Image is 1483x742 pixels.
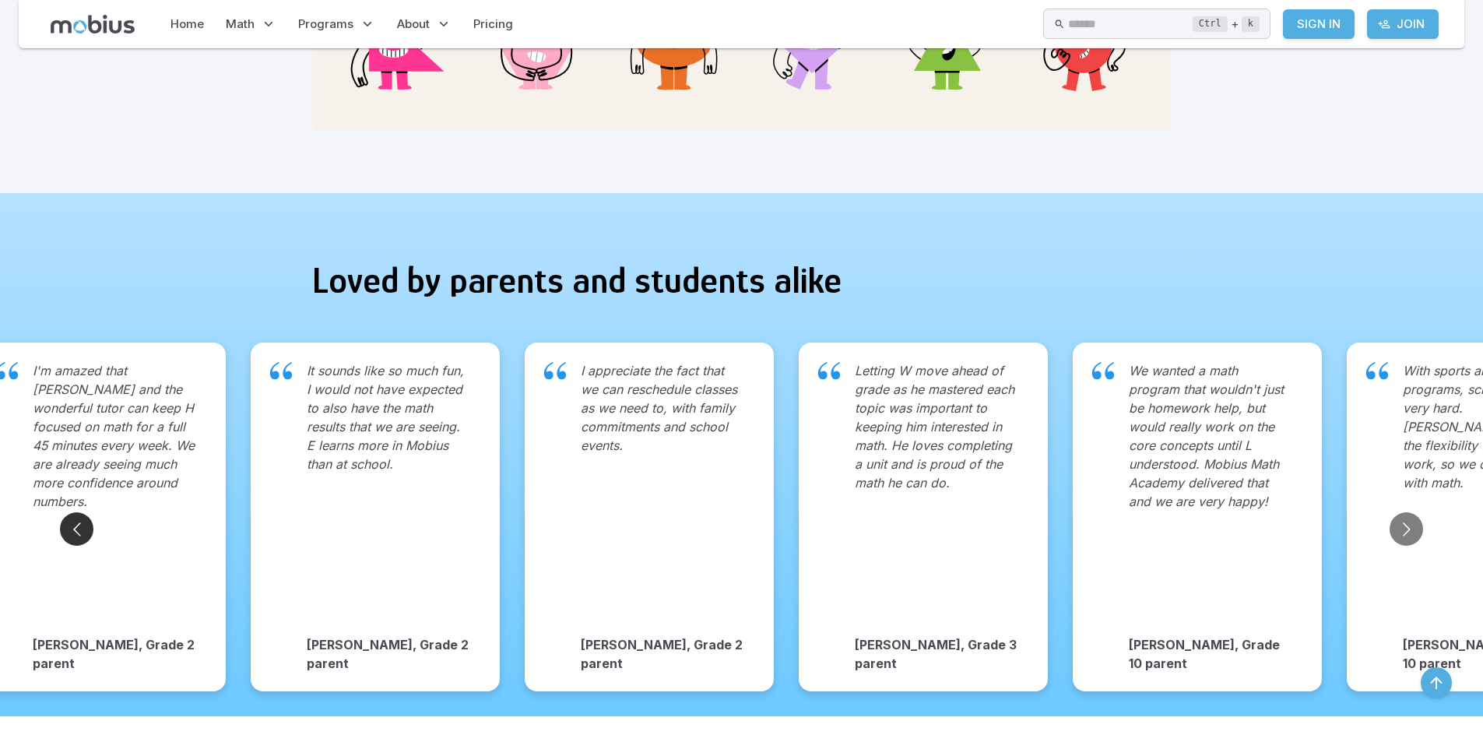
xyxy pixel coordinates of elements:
p: [PERSON_NAME], Grade 2 parent [581,635,743,673]
span: About [397,16,430,33]
p: Letting W move ahead of grade as he mastered each topic was important to keeping him interested i... [855,361,1017,623]
p: [PERSON_NAME], Grade 2 parent [33,635,195,673]
a: Join [1367,9,1439,39]
a: Home [166,6,209,42]
p: It sounds like so much fun, I would not have expected to also have the math results that we are s... [307,361,469,623]
p: [PERSON_NAME], Grade 2 parent [307,635,469,673]
p: [PERSON_NAME], Grade 10 parent [1129,635,1291,673]
span: Math [226,16,255,33]
button: Go to previous slide [60,512,93,546]
a: Sign In [1283,9,1355,39]
p: We wanted a math program that wouldn't just be homework help, but would really work on the core c... [1129,361,1291,623]
kbd: Ctrl [1193,16,1228,32]
h2: Loved by parents and students alike [312,262,1172,299]
kbd: k [1242,16,1260,32]
span: Programs [298,16,353,33]
button: Go to next slide [1390,512,1423,546]
div: + [1193,15,1260,33]
a: Pricing [469,6,518,42]
p: I'm amazed that [PERSON_NAME] and the wonderful tutor can keep H focused on math for a full 45 mi... [33,361,195,623]
p: [PERSON_NAME], Grade 3 parent [855,635,1017,673]
p: I appreciate the fact that we can reschedule classes as we need to, with family commitments and s... [581,361,743,623]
